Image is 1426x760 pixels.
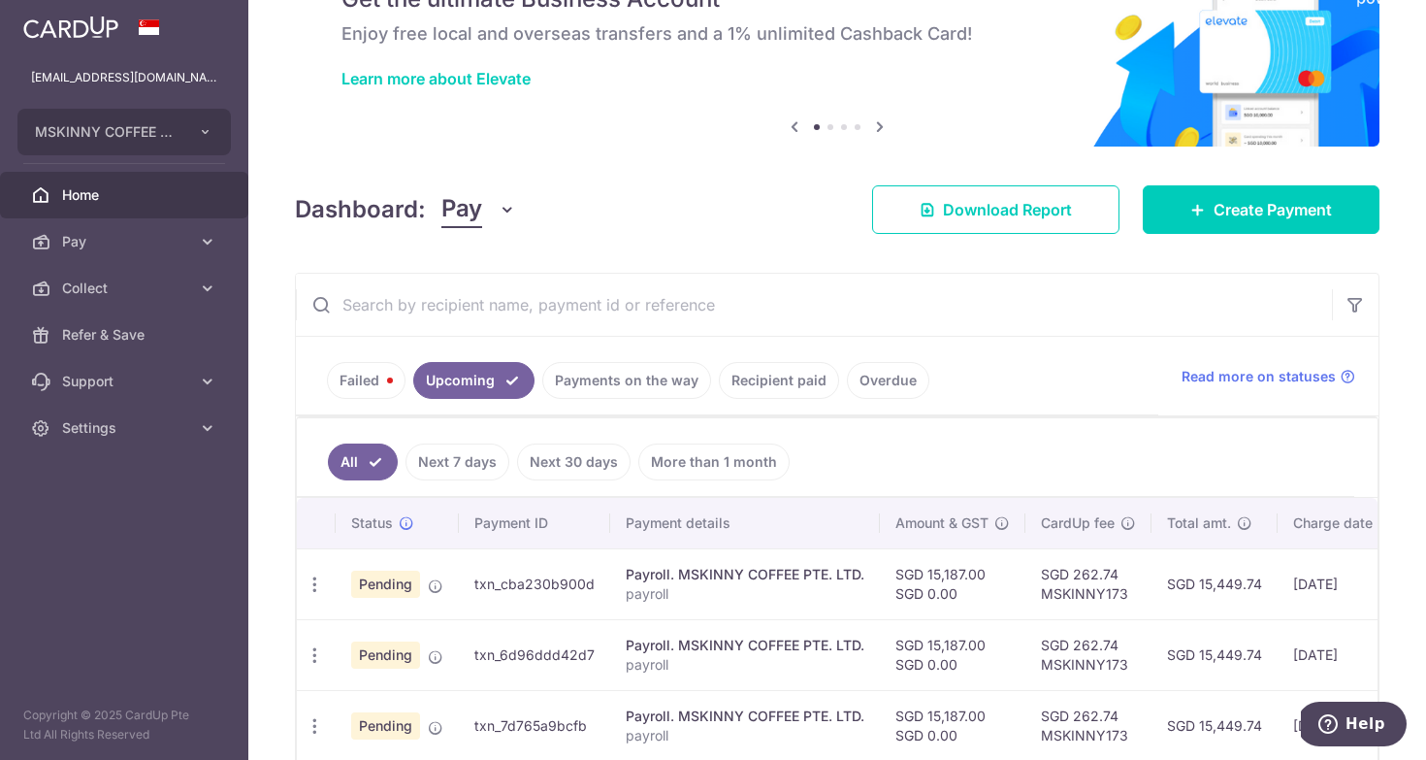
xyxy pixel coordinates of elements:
[35,122,178,142] span: MSKINNY COFFEE PTE. LTD.
[626,655,864,675] p: payroll
[328,444,398,480] a: All
[405,444,509,480] a: Next 7 days
[626,636,864,655] div: Payroll. MSKINNY COFFEE PTE. LTD.
[1025,548,1151,619] td: SGD 262.74 MSKINNY173
[1278,548,1410,619] td: [DATE]
[1151,548,1278,619] td: SGD 15,449.74
[943,198,1072,221] span: Download Report
[31,68,217,87] p: [EMAIL_ADDRESS][DOMAIN_NAME]
[1143,185,1379,234] a: Create Payment
[459,498,610,548] th: Payment ID
[351,642,420,669] span: Pending
[341,69,531,88] a: Learn more about Elevate
[62,232,190,251] span: Pay
[413,362,535,399] a: Upcoming
[17,109,231,155] button: MSKINNY COFFEE PTE. LTD.
[1293,513,1373,533] span: Charge date
[62,418,190,438] span: Settings
[880,548,1025,619] td: SGD 15,187.00 SGD 0.00
[62,185,190,205] span: Home
[327,362,405,399] a: Failed
[459,548,610,619] td: txn_cba230b900d
[351,712,420,740] span: Pending
[1301,702,1407,750] iframe: Opens a widget where you can find more information
[626,707,864,726] div: Payroll. MSKINNY COFFEE PTE. LTD.
[1182,367,1355,386] a: Read more on statuses
[441,191,516,228] button: Pay
[1278,619,1410,690] td: [DATE]
[626,565,864,584] div: Payroll. MSKINNY COFFEE PTE. LTD.
[517,444,631,480] a: Next 30 days
[626,584,864,604] p: payroll
[872,185,1119,234] a: Download Report
[351,571,420,598] span: Pending
[626,726,864,745] p: payroll
[351,513,393,533] span: Status
[638,444,790,480] a: More than 1 month
[880,619,1025,690] td: SGD 15,187.00 SGD 0.00
[542,362,711,399] a: Payments on the way
[441,191,482,228] span: Pay
[341,22,1333,46] h6: Enjoy free local and overseas transfers and a 1% unlimited Cashback Card!
[459,619,610,690] td: txn_6d96ddd42d7
[295,192,426,227] h4: Dashboard:
[895,513,988,533] span: Amount & GST
[1214,198,1332,221] span: Create Payment
[23,16,118,39] img: CardUp
[1151,619,1278,690] td: SGD 15,449.74
[62,372,190,391] span: Support
[62,325,190,345] span: Refer & Save
[1182,367,1336,386] span: Read more on statuses
[610,498,880,548] th: Payment details
[1041,513,1115,533] span: CardUp fee
[62,279,190,298] span: Collect
[847,362,929,399] a: Overdue
[1167,513,1231,533] span: Total amt.
[719,362,839,399] a: Recipient paid
[296,274,1332,336] input: Search by recipient name, payment id or reference
[1025,619,1151,690] td: SGD 262.74 MSKINNY173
